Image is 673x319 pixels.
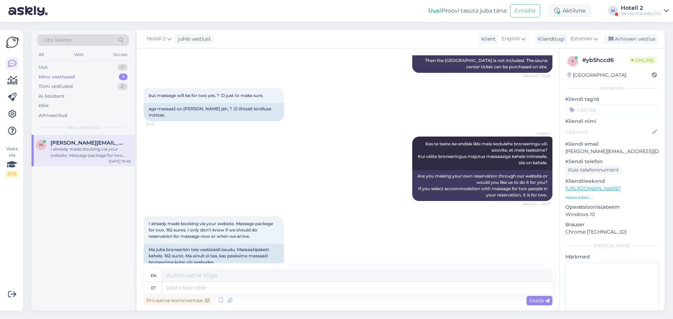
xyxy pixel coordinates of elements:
[117,64,128,71] div: 0
[67,124,99,131] span: Minu vestlused
[565,140,659,148] p: Kliendi email
[109,159,130,164] div: [DATE] 15:48
[628,56,657,64] span: Online
[37,50,45,59] div: All
[412,55,552,73] div: Then the [GEOGRAPHIC_DATA] is not included. The sauna center ticket can be purchased on site.
[112,50,129,59] div: Socials
[39,112,67,119] div: Arhiveeritud
[565,243,659,249] div: [PERSON_NAME]
[147,35,166,43] span: Hotell 2
[565,96,659,103] p: Kliendi tag'id
[6,36,19,49] img: Askly Logo
[608,6,618,16] div: H
[565,194,659,201] p: Vaata edasi ...
[582,56,628,64] div: # yb5hccd6
[39,93,64,100] div: AI Assistent
[567,71,626,79] div: [GEOGRAPHIC_DATA]
[175,35,211,43] div: juhib vestlust
[565,165,622,175] div: Küsi telefoninumbrit
[144,244,284,268] div: Ma juba broneerisin teie veebisaidi kaudu. Massaažipakett kahele. 162 eurot. Ma ainult ei tea, ka...
[565,148,659,155] p: [PERSON_NAME][EMAIL_ADDRESS][DOMAIN_NAME]
[39,102,49,109] div: Kõik
[39,83,73,90] div: Tiimi vestlused
[565,228,659,236] p: Chrome [TECHNICAL_ID]
[43,36,72,44] span: Otsi kliente
[50,140,123,146] span: melisa.kronberga@tietoevry.com
[117,83,128,90] div: 0
[565,221,659,228] p: Brauser
[39,64,47,71] div: Uus
[565,211,659,218] p: Windows 10
[565,158,659,165] p: Kliendi telefon
[502,35,520,43] span: English
[478,35,496,43] div: Klient
[510,4,540,18] button: Emailid
[621,11,661,16] div: Tervise Paradiis OÜ
[418,141,549,165] span: Kas te teete ise endale läbi meie kodulehe broneeringu või soovite, et meie teeksime? Kui valite ...
[565,185,620,192] a: [URL][DOMAIN_NAME]
[50,146,130,159] div: I already made booking via your website. Massage package for two. 162 euros. I only don't know if...
[565,178,659,185] p: Klienditeekond
[523,201,550,207] span: Nähtud ✓ 15:47
[6,171,18,177] div: 0 / 3
[144,103,284,121] div: aga massaaž on [PERSON_NAME] jah, ? :D lihtsalt kindluse mõttes.
[428,7,507,15] div: Proovi tasuta juba täna:
[428,7,442,14] b: Uus!
[565,118,659,125] p: Kliendi nimi
[565,253,659,261] p: Märkmed
[39,142,43,147] span: m
[412,170,552,201] div: Are you making your own reservation through our website or would you like us to do it for you? If...
[146,122,172,127] span: 15:42
[523,73,550,78] span: Nähtud ✓ 15:38
[119,74,128,81] div: 1
[6,146,18,177] div: Vaata siia
[73,50,85,59] div: Web
[621,5,669,16] a: Hotell 2Tervise Paradiis OÜ
[621,5,661,11] div: Hotell 2
[571,58,574,64] span: y
[151,270,156,282] div: en
[549,5,591,17] div: Aktiivne
[39,74,75,81] div: Minu vestlused
[565,203,659,211] p: Operatsioonisüsteem
[524,131,550,136] span: Hotell 2
[529,297,550,304] span: Saada
[565,104,659,115] input: Lisa tag
[535,35,565,43] div: Klienditugi
[565,85,659,91] div: Kliendi info
[149,221,274,239] span: I already made booking via your website. Massage package for two. 162 euros. I only don't know if...
[571,35,592,43] span: Estonian
[151,282,156,294] div: et
[604,34,658,44] div: Arhiveeri vestlus
[566,128,651,136] input: Lisa nimi
[149,93,264,98] span: but massage will be for two yes, ? :D just to make sure.
[144,296,212,305] div: Privaatne kommentaar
